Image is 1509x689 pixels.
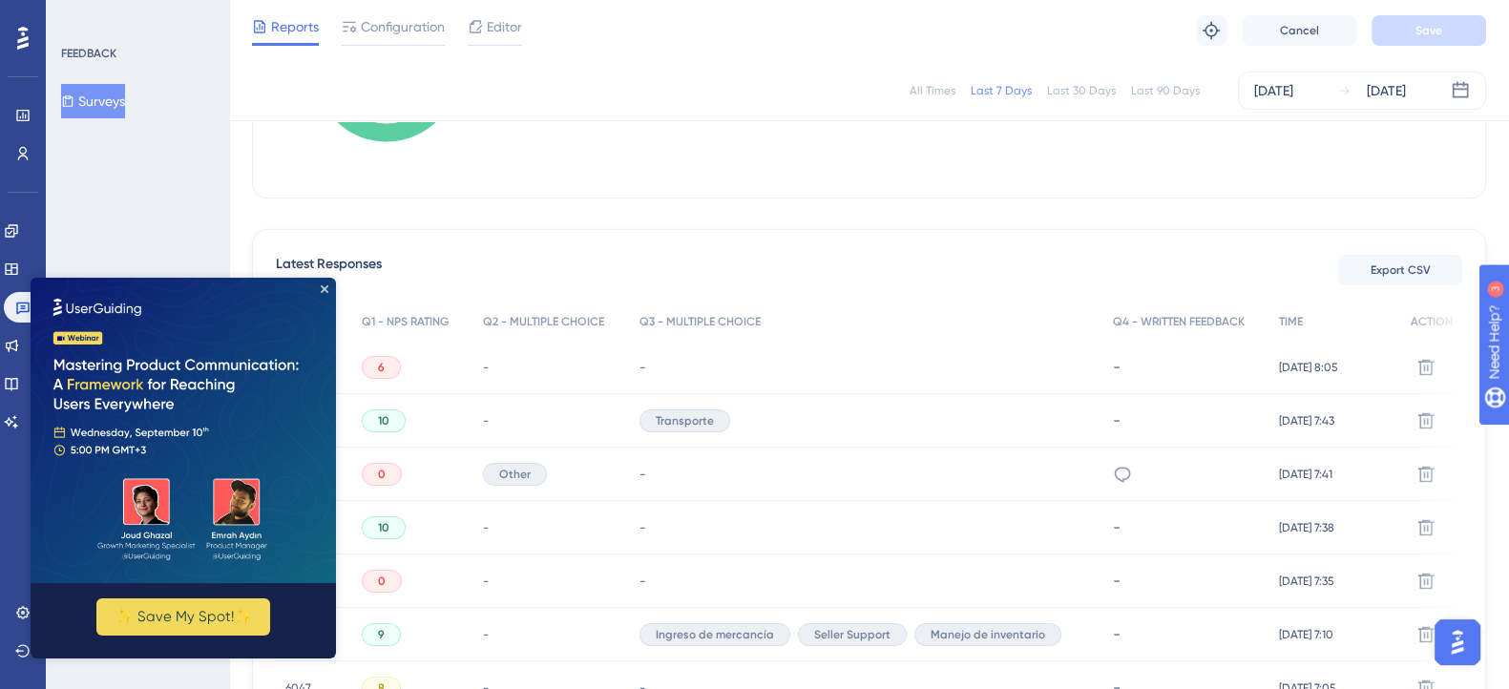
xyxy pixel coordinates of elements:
[499,467,531,482] span: Other
[971,83,1032,98] div: Last 7 Days
[1338,255,1462,285] button: Export CSV
[45,5,119,28] span: Need Help?
[639,360,645,375] span: -
[133,10,138,25] div: 3
[1254,79,1293,102] div: [DATE]
[61,46,116,61] div: FEEDBACK
[1372,15,1486,46] button: Save
[483,360,489,375] span: -
[1113,625,1261,643] div: -
[1279,413,1334,428] span: [DATE] 7:43
[1242,15,1356,46] button: Cancel
[1371,262,1431,278] span: Export CSV
[1280,23,1319,38] span: Cancel
[290,8,298,15] div: Close Preview
[276,253,382,287] span: Latest Responses
[814,627,891,642] span: Seller Support
[639,574,645,589] span: -
[1113,518,1261,536] div: -
[487,15,522,38] span: Editor
[1429,614,1486,671] iframe: UserGuiding AI Assistant Launcher
[483,413,489,428] span: -
[1415,23,1442,38] span: Save
[61,84,125,118] button: Surveys
[1279,360,1338,375] span: [DATE] 8:05
[1113,314,1245,329] span: Q4 - WRITTEN FEEDBACK
[362,314,449,329] span: Q1 - NPS RATING
[639,520,645,535] span: -
[1279,627,1333,642] span: [DATE] 7:10
[378,360,385,375] span: 6
[1279,574,1334,589] span: [DATE] 7:35
[378,627,385,642] span: 9
[1279,467,1332,482] span: [DATE] 7:41
[639,314,761,329] span: Q3 - MULTIPLE CHOICE
[1113,411,1261,429] div: -
[361,15,445,38] span: Configuration
[1411,314,1453,329] span: ACTION
[1367,79,1406,102] div: [DATE]
[931,627,1045,642] span: Manejo de inventario
[910,83,955,98] div: All Times
[483,627,489,642] span: -
[1131,83,1200,98] div: Last 90 Days
[1279,520,1334,535] span: [DATE] 7:38
[1279,314,1303,329] span: TIME
[378,467,386,482] span: 0
[378,520,389,535] span: 10
[66,321,240,358] button: ✨ Save My Spot!✨
[483,574,489,589] span: -
[656,413,714,428] span: Transporte
[1113,572,1261,590] div: -
[656,627,774,642] span: Ingreso de mercancía
[271,15,319,38] span: Reports
[1047,83,1116,98] div: Last 30 Days
[378,574,386,589] span: 0
[483,520,489,535] span: -
[483,314,604,329] span: Q2 - MULTIPLE CHOICE
[378,413,389,428] span: 10
[639,467,645,482] span: -
[1113,358,1261,376] div: -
